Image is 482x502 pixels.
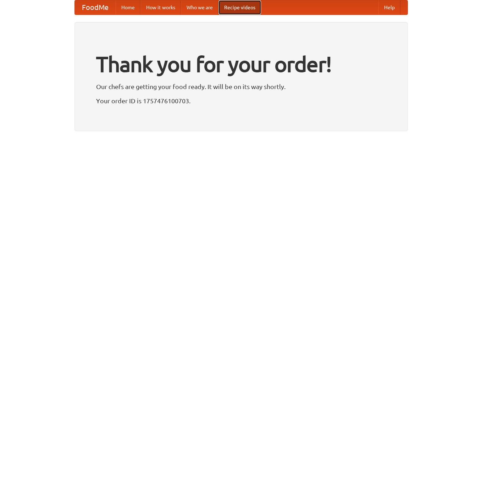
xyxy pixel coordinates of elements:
[96,81,386,92] p: Our chefs are getting your food ready. It will be on its way shortly.
[96,47,386,81] h1: Thank you for your order!
[96,95,386,106] p: Your order ID is 1757476100703.
[378,0,400,15] a: Help
[218,0,261,15] a: Recipe videos
[75,0,116,15] a: FoodMe
[140,0,181,15] a: How it works
[181,0,218,15] a: Who we are
[116,0,140,15] a: Home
